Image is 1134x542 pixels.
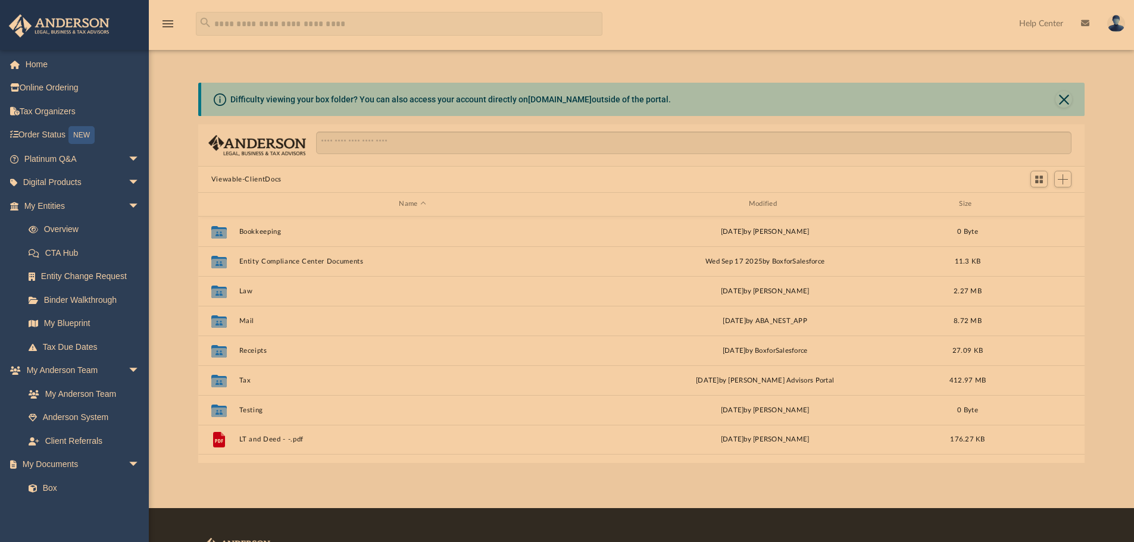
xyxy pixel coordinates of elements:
span: arrow_drop_down [128,147,152,171]
button: Viewable-ClientDocs [211,174,282,185]
span: 8.72 MB [954,317,982,324]
div: [DATE] by [PERSON_NAME] [591,434,938,445]
div: [DATE] by [PERSON_NAME] [591,226,938,237]
button: Law [239,287,586,295]
div: id [204,199,233,209]
a: Platinum Q&Aarrow_drop_down [8,147,158,171]
span: 0 Byte [957,406,978,413]
button: Mail [239,317,586,325]
button: Bookkeeping [239,228,586,236]
a: [DOMAIN_NAME] [528,95,592,104]
span: 0 Byte [957,228,978,234]
button: Receipts [239,347,586,355]
a: Binder Walkthrough [17,288,158,312]
img: Anderson Advisors Platinum Portal [5,14,113,37]
div: Difficulty viewing your box folder? You can also access your account directly on outside of the p... [230,93,671,106]
a: Digital Productsarrow_drop_down [8,171,158,195]
a: Entity Change Request [17,265,158,289]
span: arrow_drop_down [128,359,152,383]
div: [DATE] by [PERSON_NAME] [591,286,938,296]
div: [DATE] by ABA_NEST_APP [591,315,938,326]
button: Switch to Grid View [1030,171,1048,187]
div: Wed Sep 17 2025 by BoxforSalesforce [591,256,938,267]
button: Entity Compliance Center Documents [239,258,586,265]
a: Tax Due Dates [17,335,158,359]
a: Online Ordering [8,76,158,100]
input: Search files and folders [316,131,1071,154]
a: Tax Organizers [8,99,158,123]
button: Tax [239,377,586,384]
span: 176.27 KB [950,436,985,443]
div: Modified [591,199,939,209]
span: 412.97 MB [949,377,986,383]
a: Meeting Minutes [17,500,152,524]
span: arrow_drop_down [128,453,152,477]
button: Close [1055,91,1072,108]
button: LT and Deed - -.pdf [239,436,586,443]
span: arrow_drop_down [128,171,152,195]
a: Home [8,52,158,76]
div: [DATE] by BoxforSalesforce [591,345,938,356]
button: Add [1054,171,1072,187]
i: menu [161,17,175,31]
a: My Anderson Teamarrow_drop_down [8,359,152,383]
a: My Anderson Team [17,382,146,406]
a: CTA Hub [17,241,158,265]
div: Size [944,199,991,209]
a: My Documentsarrow_drop_down [8,453,152,477]
a: menu [161,23,175,31]
a: Anderson System [17,406,152,430]
a: Overview [17,218,158,242]
a: My Entitiesarrow_drop_down [8,194,158,218]
span: 27.09 KB [952,347,983,353]
div: grid [198,217,1085,463]
div: [DATE] by [PERSON_NAME] [591,405,938,415]
div: NEW [68,126,95,144]
div: [DATE] by [PERSON_NAME] Advisors Portal [591,375,938,386]
a: Box [17,476,146,500]
div: id [996,199,1080,209]
span: 2.27 MB [954,287,982,294]
i: search [199,16,212,29]
span: arrow_drop_down [128,194,152,218]
a: My Blueprint [17,312,152,336]
img: User Pic [1107,15,1125,32]
div: Name [238,199,586,209]
button: Testing [239,406,586,414]
a: Client Referrals [17,429,152,453]
span: 11.3 KB [954,258,980,264]
a: Order StatusNEW [8,123,158,148]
